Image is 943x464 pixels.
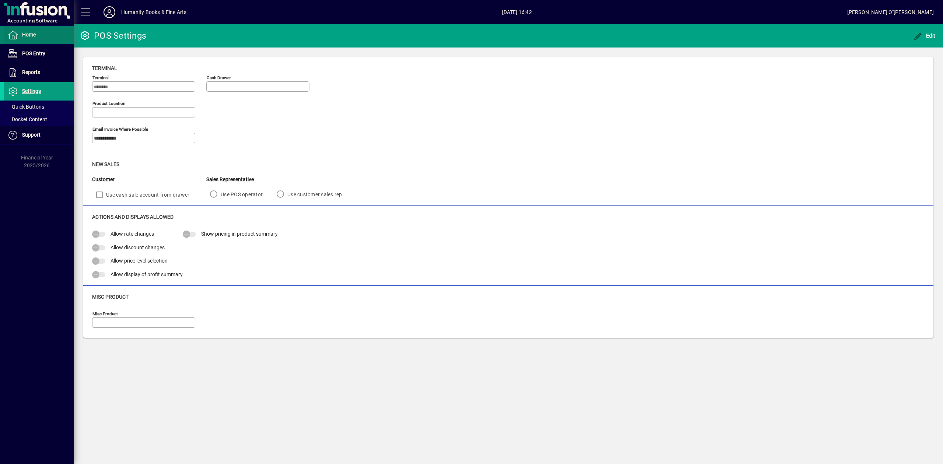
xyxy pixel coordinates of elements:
mat-label: Cash Drawer [207,75,231,80]
a: Docket Content [4,113,74,126]
span: Edit [914,33,936,39]
span: Allow discount changes [111,245,165,250]
a: Support [4,126,74,144]
span: Actions and Displays Allowed [92,214,173,220]
span: POS Entry [22,50,45,56]
span: Settings [22,88,41,94]
span: Docket Content [7,116,47,122]
span: Allow rate changes [111,231,154,237]
span: Support [22,132,41,138]
mat-label: Terminal [92,75,109,80]
span: New Sales [92,161,119,167]
mat-label: Product location [92,101,125,106]
span: Reports [22,69,40,75]
span: Terminal [92,65,117,71]
span: Show pricing in product summary [201,231,278,237]
div: Sales Representative [206,176,353,183]
mat-label: Misc Product [92,311,118,316]
a: Quick Buttons [4,101,74,113]
span: Home [22,32,36,38]
span: Misc Product [92,294,129,300]
div: POS Settings [79,30,146,42]
button: Edit [912,29,937,42]
div: Humanity Books & Fine Arts [121,6,187,18]
a: Reports [4,63,74,82]
div: [PERSON_NAME] O''[PERSON_NAME] [847,6,934,18]
span: Allow price level selection [111,258,168,264]
button: Profile [98,6,121,19]
a: POS Entry [4,45,74,63]
div: Customer [92,176,206,183]
span: Allow display of profit summary [111,271,183,277]
a: Home [4,26,74,44]
span: Quick Buttons [7,104,44,110]
mat-label: Email Invoice where possible [92,127,148,132]
span: [DATE] 16:42 [187,6,847,18]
